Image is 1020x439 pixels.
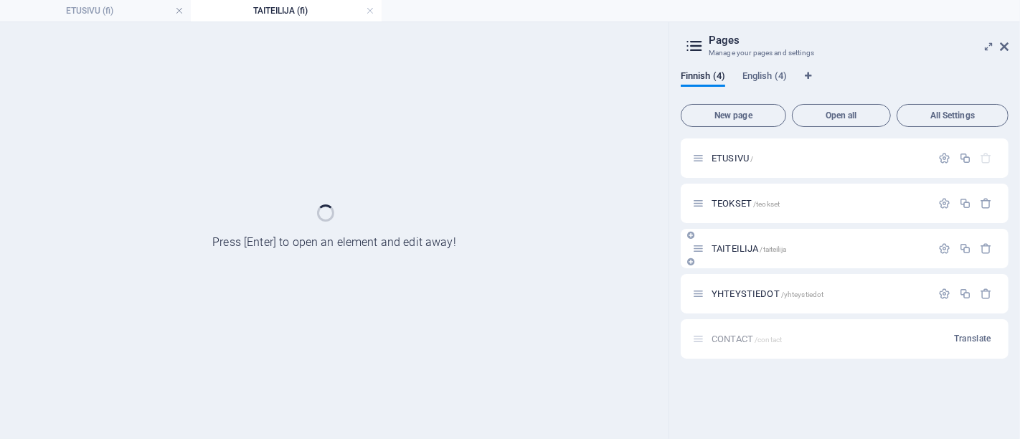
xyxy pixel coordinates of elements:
div: Duplicate [959,152,971,164]
div: Settings [938,242,950,255]
span: Open all [798,111,884,120]
div: TAITEILIJA/taiteilija [707,244,931,253]
span: Click to open page [712,243,786,254]
span: /taiteilija [760,245,787,253]
span: English (4) [742,67,787,88]
button: New page [681,104,786,127]
span: Finnish (4) [681,67,725,88]
h3: Manage your pages and settings [709,47,980,60]
span: /yhteystiedot [781,291,824,298]
span: Click to open page [712,153,753,164]
span: Click to open page [712,198,780,209]
h4: TAITEILIJA (fi) [191,3,382,19]
span: New page [687,111,780,120]
h2: Pages [709,34,1009,47]
div: YHTEYSTIEDOT/yhteystiedot [707,289,931,298]
button: All Settings [897,104,1009,127]
div: Language Tabs [681,71,1009,98]
span: All Settings [903,111,1002,120]
span: / [750,155,753,163]
div: ETUSIVU/ [707,154,931,163]
div: Duplicate [959,242,971,255]
button: Open all [792,104,891,127]
div: Remove [981,288,993,300]
div: TEOKSET/teokset [707,199,931,208]
div: Settings [938,197,950,209]
div: Settings [938,288,950,300]
div: The startpage cannot be deleted [981,152,993,164]
span: /teokset [753,200,780,208]
span: Click to open page [712,288,823,299]
div: Settings [938,152,950,164]
span: Translate [954,333,991,344]
div: Remove [981,197,993,209]
button: Translate [948,327,997,350]
div: Remove [981,242,993,255]
div: Duplicate [959,197,971,209]
div: Duplicate [959,288,971,300]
